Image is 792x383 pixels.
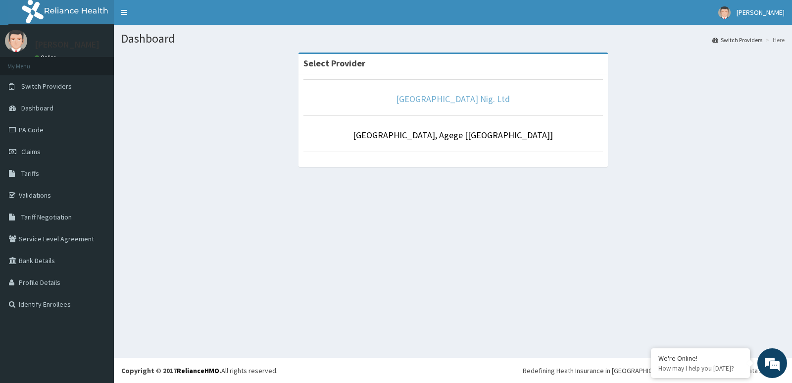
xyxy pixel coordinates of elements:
[658,354,742,363] div: We're Online!
[35,54,58,61] a: Online
[21,169,39,178] span: Tariffs
[763,36,785,44] li: Here
[121,32,785,45] h1: Dashboard
[5,30,27,52] img: User Image
[114,358,792,383] footer: All rights reserved.
[121,366,221,375] strong: Copyright © 2017 .
[523,366,785,376] div: Redefining Heath Insurance in [GEOGRAPHIC_DATA] using Telemedicine and Data Science!
[35,40,99,49] p: [PERSON_NAME]
[21,104,53,112] span: Dashboard
[658,364,742,373] p: How may I help you today?
[396,93,510,105] a: [GEOGRAPHIC_DATA] Nig. Ltd
[353,129,553,141] a: [GEOGRAPHIC_DATA], Agege [[GEOGRAPHIC_DATA]]
[177,366,219,375] a: RelianceHMO
[718,6,731,19] img: User Image
[21,147,41,156] span: Claims
[712,36,762,44] a: Switch Providers
[737,8,785,17] span: [PERSON_NAME]
[303,57,365,69] strong: Select Provider
[21,213,72,221] span: Tariff Negotiation
[21,82,72,91] span: Switch Providers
